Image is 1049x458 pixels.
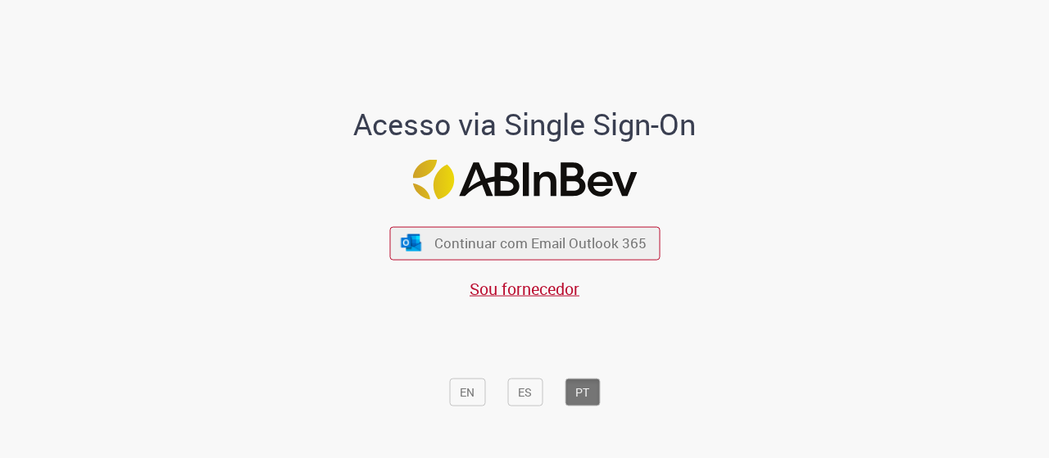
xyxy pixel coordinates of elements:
[565,378,600,406] button: PT
[389,226,660,260] button: ícone Azure/Microsoft 360 Continuar com Email Outlook 365
[412,160,637,200] img: Logo ABInBev
[507,378,543,406] button: ES
[434,234,647,252] span: Continuar com Email Outlook 365
[297,107,752,140] h1: Acesso via Single Sign-On
[470,277,579,299] a: Sou fornecedor
[400,234,423,252] img: ícone Azure/Microsoft 360
[449,378,485,406] button: EN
